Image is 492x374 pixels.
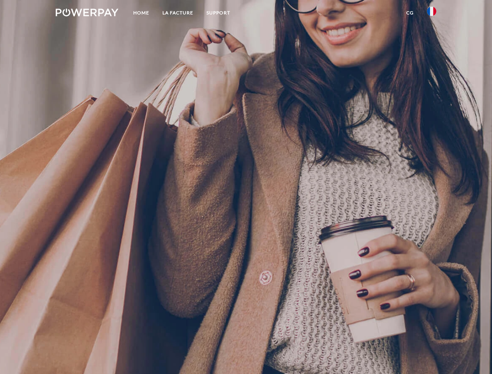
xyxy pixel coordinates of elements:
[156,6,200,20] a: LA FACTURE
[127,6,156,20] a: Home
[56,9,118,16] img: logo-powerpay-white.svg
[200,6,237,20] a: Support
[400,6,420,20] a: CG
[427,7,436,16] img: fr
